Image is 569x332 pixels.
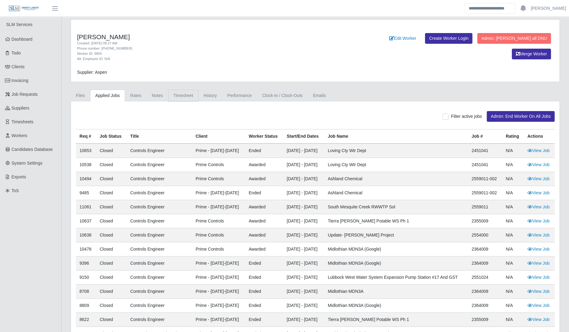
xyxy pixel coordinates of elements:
[502,228,524,242] td: N/A
[12,64,25,69] span: Clients
[308,90,331,102] a: Emails
[502,214,524,228] td: N/A
[96,158,127,172] td: Closed
[96,129,127,144] th: Job Status
[468,200,502,214] td: 2559011
[245,214,283,228] td: awarded
[127,158,192,172] td: Controls Engineer
[76,129,96,144] th: Req #
[198,90,222,102] a: History
[127,270,192,285] td: Controls Engineer
[487,111,555,122] button: Admin: End Worker On All Jobs
[12,161,42,166] span: System Settings
[245,129,283,144] th: Worker Status
[283,214,324,228] td: [DATE] - [DATE]
[283,200,324,214] td: [DATE] - [DATE]
[502,158,524,172] td: N/A
[502,129,524,144] th: Rating
[385,33,420,44] a: Edit Worker
[468,313,502,327] td: 2355009
[468,285,502,299] td: 2364009
[283,256,324,270] td: [DATE] - [DATE]
[96,186,127,200] td: Closed
[502,242,524,256] td: N/A
[77,41,351,46] div: Created: [DATE] 09:27 AM
[245,144,283,158] td: ended
[502,285,524,299] td: N/A
[96,313,127,327] td: Closed
[96,144,127,158] td: Closed
[324,129,468,144] th: Job Name
[283,129,324,144] th: Start/End Dates
[468,228,502,242] td: 2554000
[324,172,468,186] td: Ashland Chemical
[283,285,324,299] td: [DATE] - [DATE]
[9,5,39,12] img: SLM Logo
[324,144,468,158] td: Loving Cty Wtr Dept
[283,144,324,158] td: [DATE] - [DATE]
[146,90,168,102] a: Notes
[76,242,96,256] td: 10478
[71,90,90,102] a: Files
[257,90,308,102] a: Clock-In / Clock-Outs
[127,285,192,299] td: Controls Engineer
[527,204,550,209] a: View Job
[425,33,472,44] a: Create Worker Login
[96,256,127,270] td: Closed
[324,242,468,256] td: Midlothian MDN3A (Google)
[527,176,550,181] a: View Job
[76,299,96,313] td: 8809
[245,158,283,172] td: awarded
[12,106,29,110] span: Suppliers
[512,49,551,59] button: Merge Worker
[127,186,192,200] td: Controls Engineer
[283,299,324,313] td: [DATE] - [DATE]
[192,299,245,313] td: Prime - [DATE]-[DATE]
[502,172,524,186] td: N/A
[245,172,283,186] td: awarded
[127,214,192,228] td: Controls Engineer
[96,214,127,228] td: Closed
[324,228,468,242] td: Update- [PERSON_NAME] Project
[12,37,33,42] span: Dashboard
[192,129,245,144] th: Client
[468,256,502,270] td: 2364009
[76,172,96,186] td: 10494
[502,186,524,200] td: N/A
[96,299,127,313] td: Closed
[283,313,324,327] td: [DATE] - [DATE]
[127,313,192,327] td: Controls Engineer
[527,247,550,252] a: View Job
[192,200,245,214] td: Prime - [DATE]-[DATE]
[527,303,550,308] a: View Job
[76,144,96,158] td: 10853
[96,200,127,214] td: Closed
[127,228,192,242] td: Controls Engineer
[468,270,502,285] td: 2551024
[468,172,502,186] td: 2559011-002
[12,50,21,55] span: Todo
[192,214,245,228] td: Prime Controls
[245,186,283,200] td: ended
[468,214,502,228] td: 2355009
[6,22,32,27] span: SLM Services
[90,90,125,102] a: Applied Jobs
[477,33,551,44] button: Admin: [PERSON_NAME] all DNU
[245,270,283,285] td: ended
[77,46,351,51] div: Phone number: [PHONE_NUMBER]
[192,285,245,299] td: Prime - [DATE]-[DATE]
[127,256,192,270] td: Controls Engineer
[468,186,502,200] td: 2559011-002
[468,158,502,172] td: 2451041
[527,190,550,195] a: View Job
[192,158,245,172] td: Prime Controls
[468,129,502,144] th: Job #
[451,114,482,119] span: Filter active jobs
[192,270,245,285] td: Prime - [DATE]-[DATE]
[77,33,351,41] h4: [PERSON_NAME]
[127,200,192,214] td: Controls Engineer
[465,3,515,14] input: Search
[527,261,550,266] a: View Job
[527,289,550,294] a: View Job
[527,275,550,280] a: View Job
